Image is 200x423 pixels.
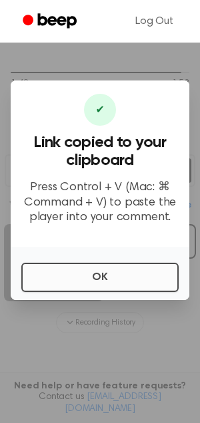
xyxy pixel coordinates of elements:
p: Press Control + V (Mac: ⌘ Command + V) to paste the player into your comment. [21,180,179,225]
a: Beep [13,9,89,35]
h3: Link copied to your clipboard [21,134,179,170]
a: Log Out [122,5,187,37]
div: ✔ [84,94,116,126]
button: OK [21,263,179,292]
